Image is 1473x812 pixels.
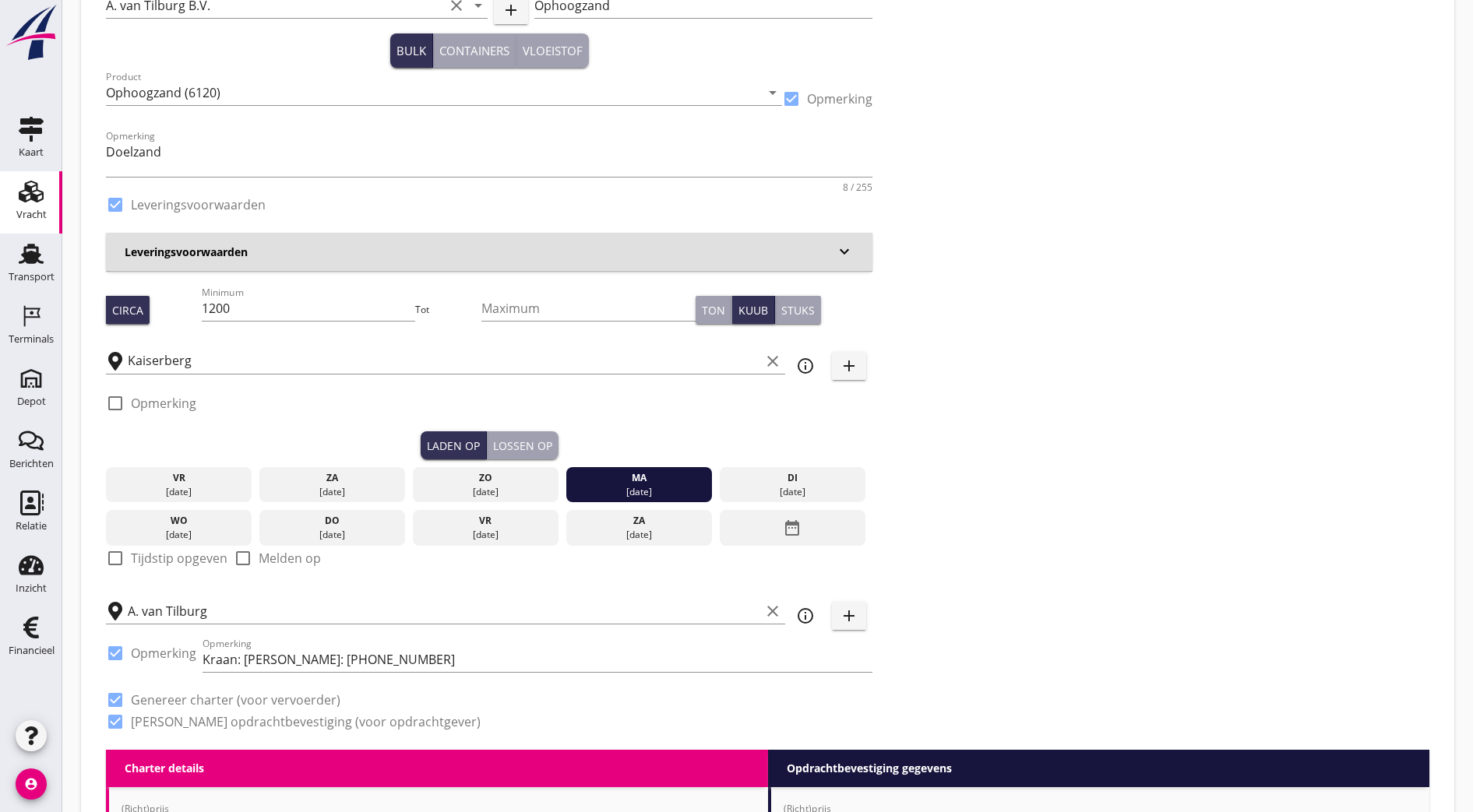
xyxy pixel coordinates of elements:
div: vr [417,514,555,528]
div: di [723,471,861,485]
div: Containers [439,42,509,60]
div: [DATE] [569,485,707,499]
div: Stuks [781,302,815,318]
div: Ton [702,302,725,318]
div: Bulk [396,42,426,60]
div: Relatie [16,521,47,531]
i: add [840,606,858,625]
div: 8 / 255 [843,183,872,192]
i: info_outline [796,606,815,625]
div: Circa [112,302,143,318]
div: za [263,471,401,485]
div: [DATE] [569,528,707,542]
div: Transport [9,272,55,282]
i: clear [763,602,782,620]
i: date_range [783,514,802,542]
div: vr [110,471,248,485]
div: Depot [17,396,46,406]
input: Losplaats [128,599,760,624]
div: Vracht [16,209,47,220]
div: Kuub [738,302,768,318]
button: Circa [106,296,150,324]
label: Opmerking [131,395,196,411]
input: Product [106,80,760,105]
div: wo [110,514,248,528]
div: Terminals [9,334,54,344]
div: za [569,514,707,528]
button: Stuks [775,296,821,324]
div: Kaart [19,147,44,157]
div: Financieel [9,645,55,656]
button: Containers [433,33,516,68]
label: Melden op [259,550,321,566]
div: [DATE] [723,485,861,499]
div: do [263,514,401,528]
button: Ton [696,296,732,324]
label: [PERSON_NAME] opdrachtbevestiging (voor opdrachtgever) [131,714,481,729]
div: Vloeistof [523,42,583,60]
div: Laden op [427,438,480,454]
div: [DATE] [110,528,248,542]
i: clear [763,352,782,371]
div: [DATE] [263,485,401,499]
button: Lossen op [487,431,559,459]
div: Tot [415,303,481,317]
button: Laden op [421,431,487,459]
i: add [840,357,858,375]
button: Kuub [732,296,775,324]
img: logo-small.a267ee39.svg [3,4,59,62]
input: Laadplaats [128,349,760,374]
div: Berichten [9,459,54,469]
input: Maximum [481,296,696,321]
label: Opmerking [807,91,872,107]
label: Tijdstip opgeven [131,550,227,566]
i: account_circle [16,768,47,800]
label: Opmerking [131,645,196,661]
div: [DATE] [110,485,248,499]
div: Lossen op [493,438,552,454]
button: Bulk [390,33,433,68]
div: [DATE] [417,485,555,499]
i: keyboard_arrow_down [835,242,854,261]
button: Vloeistof [516,33,589,68]
input: Opmerking [203,647,872,672]
div: [DATE] [263,528,401,542]
i: info_outline [796,357,815,375]
div: Inzicht [16,583,47,593]
h3: Leveringsvoorwaarden [125,244,835,260]
i: arrow_drop_down [763,83,782,102]
i: add [502,1,520,19]
textarea: Opmerking [106,139,872,177]
input: Minimum [202,296,416,321]
div: [DATE] [417,528,555,542]
label: Genereer charter (voor vervoerder) [131,692,340,708]
label: Leveringsvoorwaarden [131,197,266,213]
div: zo [417,471,555,485]
div: ma [569,471,707,485]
